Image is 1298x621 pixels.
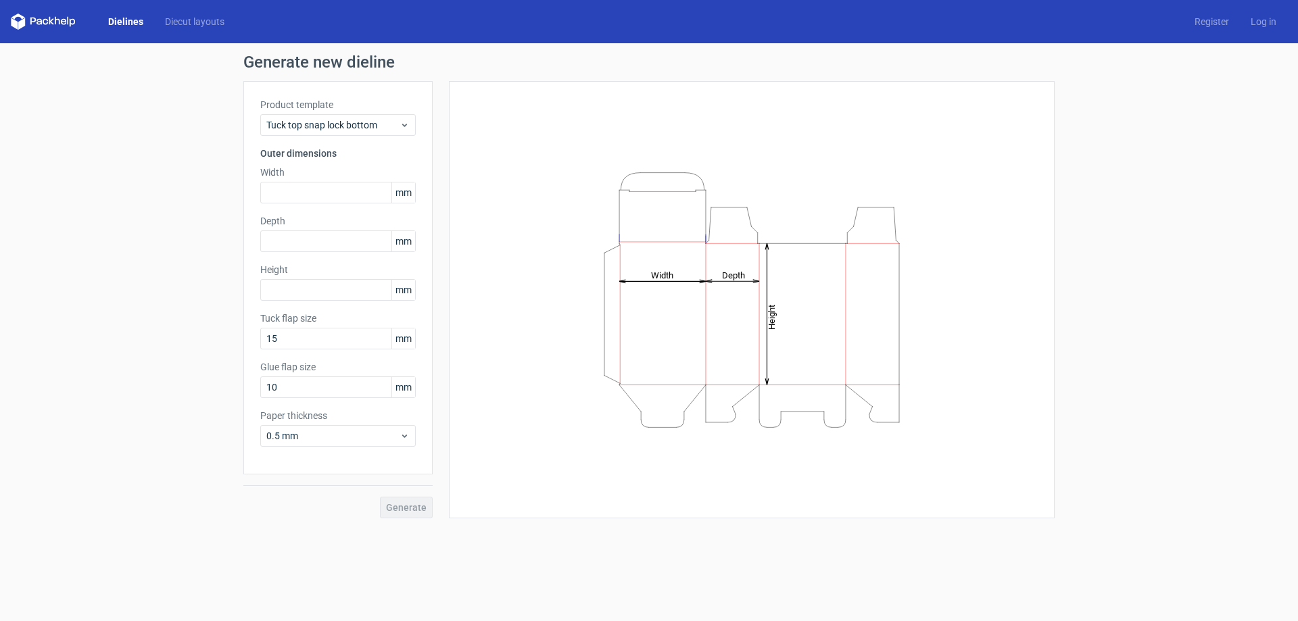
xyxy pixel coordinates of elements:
label: Tuck flap size [260,312,416,325]
a: Log in [1240,15,1287,28]
a: Dielines [97,15,154,28]
label: Product template [260,98,416,111]
label: Height [260,263,416,276]
label: Width [260,166,416,179]
span: Tuck top snap lock bottom [266,118,400,132]
a: Diecut layouts [154,15,235,28]
h3: Outer dimensions [260,147,416,160]
span: mm [391,231,415,251]
label: Depth [260,214,416,228]
label: Glue flap size [260,360,416,374]
span: 0.5 mm [266,429,400,443]
span: mm [391,328,415,349]
span: mm [391,182,415,203]
tspan: Depth [722,270,745,280]
tspan: Height [767,304,777,329]
label: Paper thickness [260,409,416,422]
span: mm [391,280,415,300]
h1: Generate new dieline [243,54,1055,70]
tspan: Width [651,270,673,280]
span: mm [391,377,415,397]
a: Register [1184,15,1240,28]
